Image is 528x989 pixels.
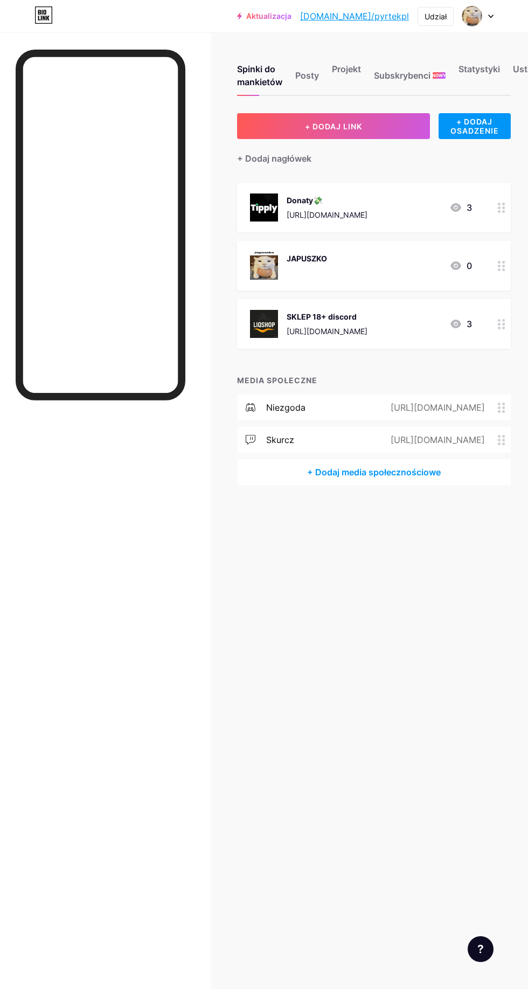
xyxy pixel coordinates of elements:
font: MEDIA SPOŁECZNE [237,376,317,385]
font: Udział [425,12,447,21]
font: [URL][DOMAIN_NAME] [287,210,367,219]
font: Subskrybenci [374,70,430,81]
font: Posty [295,70,319,81]
font: Spinki do mankietów [237,64,282,87]
font: [URL][DOMAIN_NAME] [391,434,485,445]
font: NOWY [432,73,446,78]
font: skurcz [266,434,294,445]
font: + Dodaj media społecznościowe [307,467,441,478]
font: SKLEP 18+ discord [287,312,357,321]
font: Aktualizacja [246,11,291,20]
font: 3 [467,202,472,213]
font: [URL][DOMAIN_NAME] [391,402,485,413]
font: Projekt [332,64,361,74]
font: [DOMAIN_NAME]/pyrtekpl [300,11,409,22]
font: niezgoda [266,402,305,413]
font: + DODAJ OSADZENIE [450,117,499,135]
img: Donaty💸 [250,193,278,222]
font: + DODAJ LINK [305,122,362,131]
img: JAPUSZKO [250,252,278,280]
font: JAPUSZKO [287,254,327,263]
font: Donaty💸 [287,196,322,205]
font: 0 [467,260,472,271]
font: + Dodaj nagłówek [237,153,311,164]
img: darkpyrtek [462,6,482,26]
font: 3 [467,319,472,329]
img: SKLEP 18+ discord [250,310,278,338]
button: + DODAJ LINK [237,113,430,139]
a: [DOMAIN_NAME]/pyrtekpl [300,10,409,23]
font: Statystyki [458,64,500,74]
font: [URL][DOMAIN_NAME] [287,327,367,336]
